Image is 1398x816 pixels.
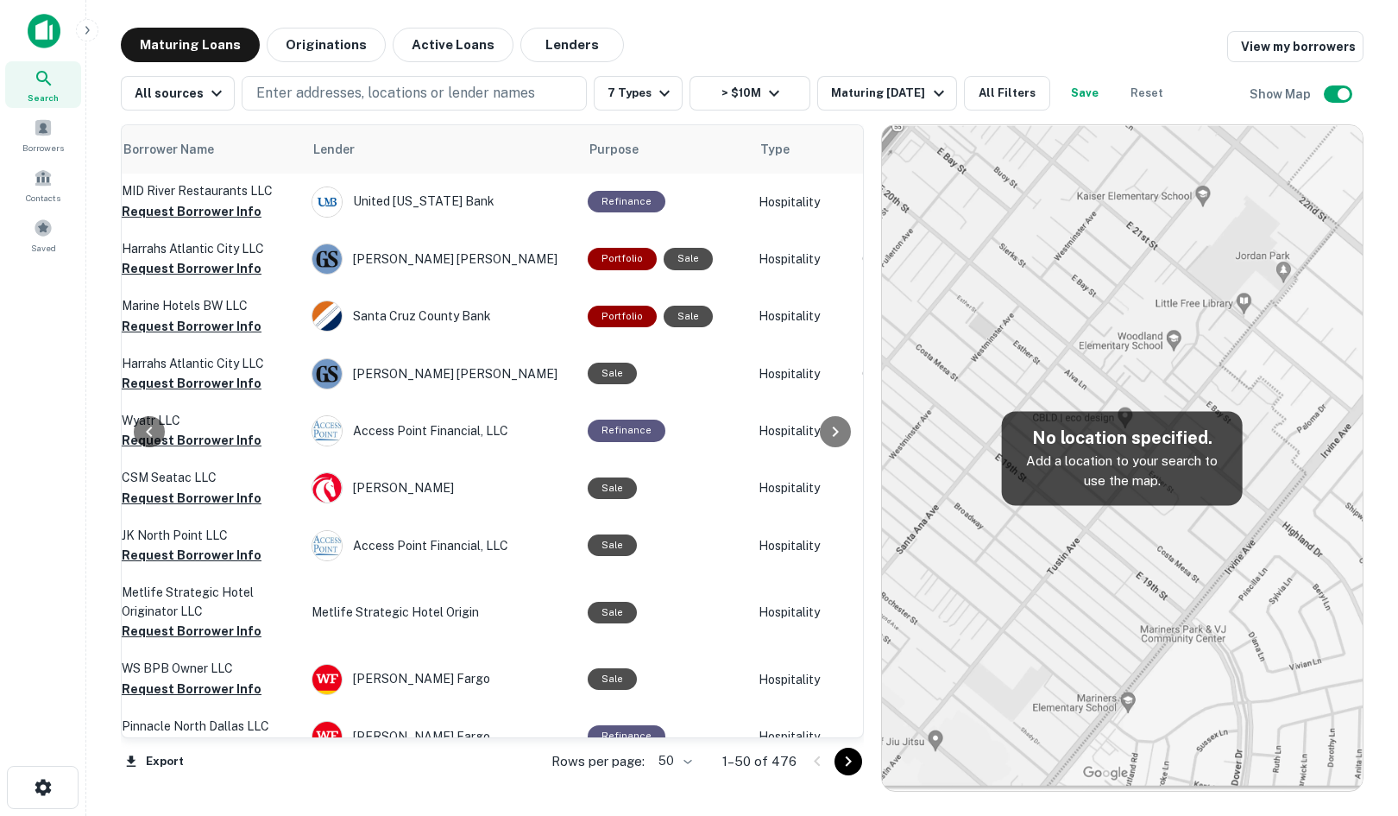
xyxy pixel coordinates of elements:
p: Motel [862,536,966,555]
div: Sale [664,306,713,327]
p: Hotel [862,603,966,622]
h5: No location specified. [1016,425,1229,451]
div: This loan purpose was for refinancing [588,191,665,212]
p: Casino [862,364,966,383]
p: Metlife Strategic Hotel Originator LLC [122,583,294,621]
div: This loan purpose was for refinancing [588,725,665,747]
a: Borrowers [5,111,81,158]
p: Hospitality [759,307,845,326]
img: picture [312,187,342,217]
p: Hospitality [759,536,845,555]
div: [PERSON_NAME] [PERSON_NAME] [312,358,570,389]
div: [PERSON_NAME] Fargo [312,721,570,752]
div: All sources [135,83,227,104]
img: picture [312,722,342,751]
p: Hotel [862,193,966,212]
img: picture [312,531,342,560]
div: 50 [652,749,695,774]
button: Export [121,749,188,775]
img: picture [312,301,342,331]
img: picture [312,244,342,274]
span: Type [760,139,790,160]
th: Type [750,125,853,174]
p: Motel [862,670,966,689]
p: Motel [862,478,966,497]
p: Hotel [862,727,966,746]
p: Hospitality [759,193,845,212]
div: [PERSON_NAME] [PERSON_NAME] [312,244,570,275]
button: Reset [1119,76,1174,111]
button: Active Loans [393,28,513,62]
p: Hospitality [759,603,845,622]
div: Sale [588,363,637,384]
div: [PERSON_NAME] [312,472,570,503]
button: Enter addresses, locations or lender names [242,76,587,111]
button: Request Borrower Info [122,373,261,394]
button: Go to next page [834,748,862,775]
button: Request Borrower Info [122,258,261,279]
th: Lender [303,125,579,174]
div: Access Point Financial, LLC [312,415,570,446]
div: [PERSON_NAME] Fargo [312,664,570,695]
p: Harrahs Atlantic City LLC [122,354,294,373]
p: Hospitality [759,727,845,746]
span: Saved [31,241,56,255]
p: CSM Seatac LLC [122,468,294,487]
div: This is a portfolio loan with 7 properties [588,248,657,269]
div: This loan purpose was for refinancing [588,420,665,441]
p: Hospitality [759,478,845,497]
button: Lenders [520,28,624,62]
a: Contacts [5,161,81,208]
span: Borrowers [22,141,64,155]
button: Request Borrower Info [122,201,261,222]
button: Request Borrower Info [122,488,261,509]
p: Wyatr LLC [122,411,294,430]
img: picture [312,473,342,503]
p: MID River Restaurants LLC [122,181,294,200]
button: Request Borrower Info [122,736,261,756]
div: Sale [664,248,713,269]
button: Request Borrower Info [122,316,261,337]
button: Maturing [DATE] [817,76,956,111]
div: Sale [588,535,637,556]
img: picture [312,359,342,389]
p: Pinnacle North Dallas LLC [122,717,294,736]
span: Search [28,91,59,104]
p: JK North Point LLC [122,526,294,545]
button: Save your search to get updates of matches that match your search criteria. [1057,76,1112,111]
div: Sale [588,602,637,623]
iframe: Chat Widget [1312,678,1398,761]
p: Motel [862,421,966,440]
p: Marine Hotels BW LLC [122,296,294,315]
button: 7 Types [594,76,683,111]
p: Motel [862,307,966,326]
a: Search [5,61,81,108]
th: Purpose [579,125,750,174]
a: Saved [5,212,81,258]
p: Enter addresses, locations or lender names [256,83,535,104]
img: picture [312,416,342,446]
span: Purpose [589,139,639,160]
button: Request Borrower Info [122,679,261,699]
button: Request Borrower Info [122,430,261,451]
div: Sale [588,478,637,499]
p: Harrahs Atlantic City LLC [122,239,294,258]
div: Access Point Financial, LLC [312,530,570,561]
img: capitalize-icon.png [28,14,60,48]
div: This is a portfolio loan with 2 properties [588,306,657,327]
p: Add a location to your search to use the map. [1016,451,1229,491]
h6: Show Map [1250,85,1313,104]
button: Request Borrower Info [122,621,261,642]
th: Borrower Name [113,125,303,174]
div: United [US_STATE] Bank [312,187,570,218]
div: Maturing [DATE] [831,83,948,104]
p: Rows per page: [551,751,645,772]
div: Santa Cruz County Bank [312,300,570,332]
a: View my borrowers [1227,31,1363,62]
img: map-placeholder.webp [882,125,1363,791]
p: WS BPB Owner LLC [122,659,294,678]
p: Metlife Strategic Hotel Origin [312,603,570,622]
